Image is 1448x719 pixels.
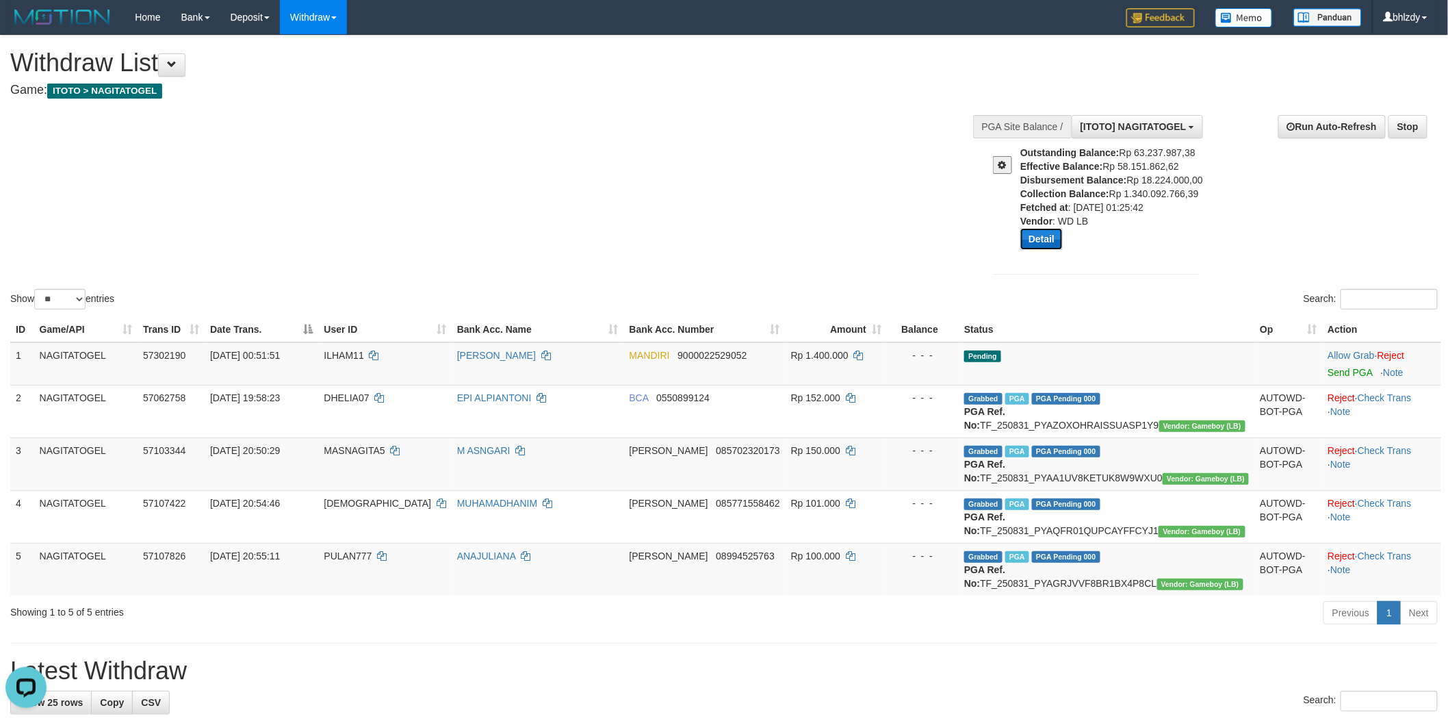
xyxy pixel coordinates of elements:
a: [PERSON_NAME] [457,350,536,361]
th: Trans ID: activate to sort column ascending [138,317,205,342]
a: M ASNGARI [457,445,510,456]
a: Check Trans [1358,392,1412,403]
a: Reject [1378,350,1405,361]
span: 57107422 [143,498,185,509]
span: [DATE] 20:55:11 [210,551,280,562]
span: DHELIA07 [324,392,369,403]
th: Bank Acc. Number: activate to sort column ascending [624,317,786,342]
span: Rp 1.400.000 [791,350,849,361]
span: Pending [964,351,1001,362]
td: TF_250831_PYAGRJVVF8BR1BX4P8CL [959,543,1254,596]
b: PGA Ref. No: [964,406,1005,431]
span: · [1328,350,1377,361]
span: 57062758 [143,392,185,403]
td: 5 [10,543,34,596]
span: [DATE] 19:58:23 [210,392,280,403]
td: · [1322,342,1441,386]
b: Fetched at [1020,202,1068,213]
a: CSV [132,691,170,714]
span: PULAN777 [324,551,372,562]
span: Vendor URL: https://dashboard.q2checkout.com/secure [1163,473,1249,485]
a: Check Trans [1358,551,1412,562]
label: Search: [1304,289,1438,310]
span: Copy 08994525763 to clipboard [716,551,775,562]
span: Vendor URL: https://dashboard.q2checkout.com/secure [1159,420,1245,432]
div: - - - [892,496,953,510]
span: [DATE] 20:50:29 [210,445,280,456]
th: Amount: activate to sort column ascending [786,317,887,342]
h1: Withdraw List [10,49,952,77]
td: AUTOWD-BOT-PGA [1254,543,1322,596]
label: Search: [1304,691,1438,711]
span: Grabbed [964,446,1003,457]
span: Marked by bhlzdy [1005,446,1029,457]
span: [DEMOGRAPHIC_DATA] [324,498,431,509]
th: Balance [887,317,959,342]
td: · · [1322,385,1441,438]
span: Copy 085771558462 to clipboard [716,498,779,509]
span: [PERSON_NAME] [630,445,708,456]
span: PGA Pending [1032,393,1100,405]
a: Stop [1388,115,1427,138]
a: Allow Grab [1328,350,1374,361]
th: Date Trans.: activate to sort column descending [205,317,318,342]
a: Note [1383,367,1404,378]
span: Marked by bhlcs1 [1005,393,1029,405]
label: Show entries [10,289,114,310]
span: 57302190 [143,350,185,361]
span: [PERSON_NAME] [630,551,708,562]
td: NAGITATOGEL [34,543,138,596]
span: [ITOTO] NAGITATOGEL [1081,121,1187,132]
select: Showentries [34,289,86,310]
span: Copy [100,697,124,708]
a: Send PGA [1328,367,1372,378]
td: NAGITATOGEL [34,342,138,386]
span: Marked by bhlcs1 [1005,499,1029,510]
td: · · [1322,438,1441,490]
div: - - - [892,444,953,457]
th: User ID: activate to sort column ascending [318,317,451,342]
b: Vendor [1020,216,1052,227]
input: Search: [1341,289,1438,310]
td: NAGITATOGEL [34,385,138,438]
td: 2 [10,385,34,438]
div: - - - [892,549,953,563]
h4: Game: [10,84,952,97]
span: Grabbed [964,393,1003,405]
span: [PERSON_NAME] [630,498,708,509]
span: BCA [630,392,649,403]
span: Vendor URL: https://dashboard.q2checkout.com/secure [1157,579,1243,590]
span: Rp 101.000 [791,498,840,509]
b: PGA Ref. No: [964,512,1005,536]
span: MASNAGITA5 [324,445,385,456]
td: · · [1322,543,1441,596]
td: AUTOWD-BOT-PGA [1254,438,1322,490]
a: Copy [91,691,133,714]
button: Open LiveChat chat widget [5,5,47,47]
th: ID [10,317,34,342]
a: Note [1330,459,1351,470]
button: Detail [1020,228,1063,250]
span: Rp 100.000 [791,551,840,562]
span: Copy 0550899124 to clipboard [656,392,710,403]
a: Check Trans [1358,445,1412,456]
a: Reject [1328,392,1355,403]
th: Game/API: activate to sort column ascending [34,317,138,342]
img: panduan.png [1293,8,1362,27]
a: Note [1330,512,1351,522]
div: - - - [892,391,953,405]
span: [DATE] 00:51:51 [210,350,280,361]
span: Rp 152.000 [791,392,840,403]
a: Reject [1328,551,1355,562]
a: Reject [1328,498,1355,509]
a: ANAJULIANA [457,551,516,562]
a: EPI ALPIANTONI [457,392,532,403]
a: Note [1330,406,1351,417]
b: Effective Balance: [1020,161,1103,172]
img: Button%20Memo.svg [1215,8,1273,27]
span: 57107826 [143,551,185,562]
span: CSV [141,697,161,708]
td: TF_250831_PYAQFR01QUPCAYFFCYJ1 [959,490,1254,543]
b: Outstanding Balance: [1020,147,1120,158]
a: Note [1330,564,1351,575]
